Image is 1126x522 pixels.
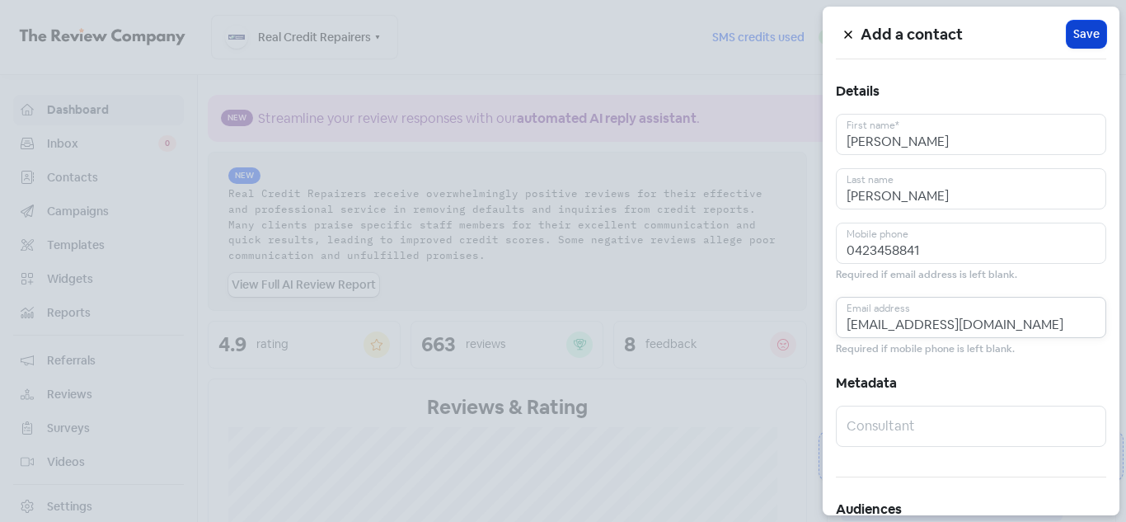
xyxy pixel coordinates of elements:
[836,223,1106,264] input: Mobile phone
[836,371,1106,396] h5: Metadata
[836,267,1017,283] small: Required if email address is left blank.
[836,497,1106,522] h5: Audiences
[1073,26,1100,43] span: Save
[836,341,1015,357] small: Required if mobile phone is left blank.
[861,22,1067,47] h5: Add a contact
[836,297,1106,338] input: Email address
[1067,21,1106,48] button: Save
[836,168,1106,209] input: Last name
[836,406,1106,447] input: Consultant
[836,114,1106,155] input: First name
[836,79,1106,104] h5: Details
